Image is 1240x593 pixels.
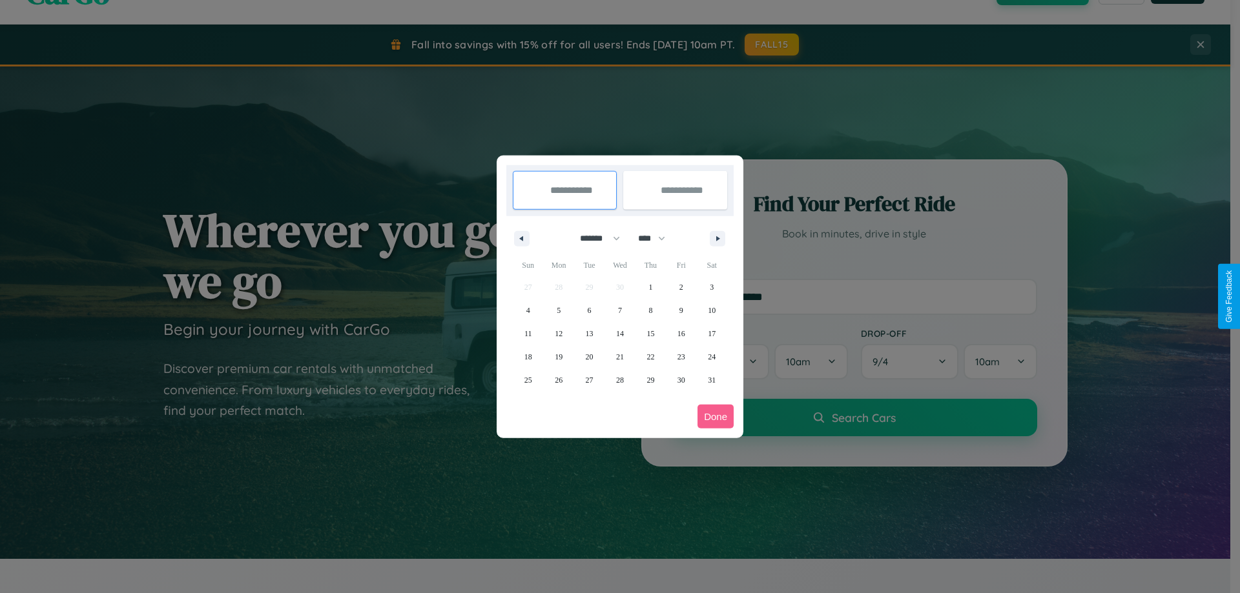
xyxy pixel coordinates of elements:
[586,345,594,368] span: 20
[604,368,635,392] button: 28
[574,368,604,392] button: 27
[635,345,666,368] button: 22
[604,255,635,276] span: Wed
[646,345,654,368] span: 22
[648,276,652,299] span: 1
[513,299,543,322] button: 4
[574,322,604,345] button: 13
[616,368,624,392] span: 28
[513,345,543,368] button: 18
[616,322,624,345] span: 14
[604,322,635,345] button: 14
[697,299,727,322] button: 10
[586,368,594,392] span: 27
[543,255,573,276] span: Mon
[524,322,532,345] span: 11
[648,299,652,322] span: 8
[646,322,654,345] span: 15
[635,368,666,392] button: 29
[574,255,604,276] span: Tue
[710,276,714,299] span: 3
[635,299,666,322] button: 8
[574,345,604,368] button: 20
[679,276,683,299] span: 2
[524,345,532,368] span: 18
[555,368,563,392] span: 26
[708,322,716,345] span: 17
[666,299,696,322] button: 9
[677,345,685,368] span: 23
[618,299,622,322] span: 7
[513,368,543,392] button: 25
[555,322,563,345] span: 12
[586,322,594,345] span: 13
[697,368,727,392] button: 31
[543,345,573,368] button: 19
[616,345,624,368] span: 21
[635,322,666,345] button: 15
[604,345,635,368] button: 21
[588,299,592,322] span: 6
[666,345,696,368] button: 23
[697,322,727,345] button: 17
[666,255,696,276] span: Fri
[697,276,727,299] button: 3
[635,255,666,276] span: Thu
[677,322,685,345] span: 16
[555,345,563,368] span: 19
[526,299,530,322] span: 4
[557,299,561,322] span: 5
[697,345,727,368] button: 24
[708,299,716,322] span: 10
[677,368,685,392] span: 30
[708,368,716,392] span: 31
[666,276,696,299] button: 2
[1224,270,1234,323] div: Give Feedback
[679,299,683,322] span: 9
[543,299,573,322] button: 5
[666,368,696,392] button: 30
[697,255,727,276] span: Sat
[543,322,573,345] button: 12
[604,299,635,322] button: 7
[543,368,573,392] button: 26
[513,255,543,276] span: Sun
[635,276,666,299] button: 1
[646,368,654,392] span: 29
[666,322,696,345] button: 16
[697,405,734,428] button: Done
[574,299,604,322] button: 6
[524,368,532,392] span: 25
[513,322,543,345] button: 11
[708,345,716,368] span: 24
